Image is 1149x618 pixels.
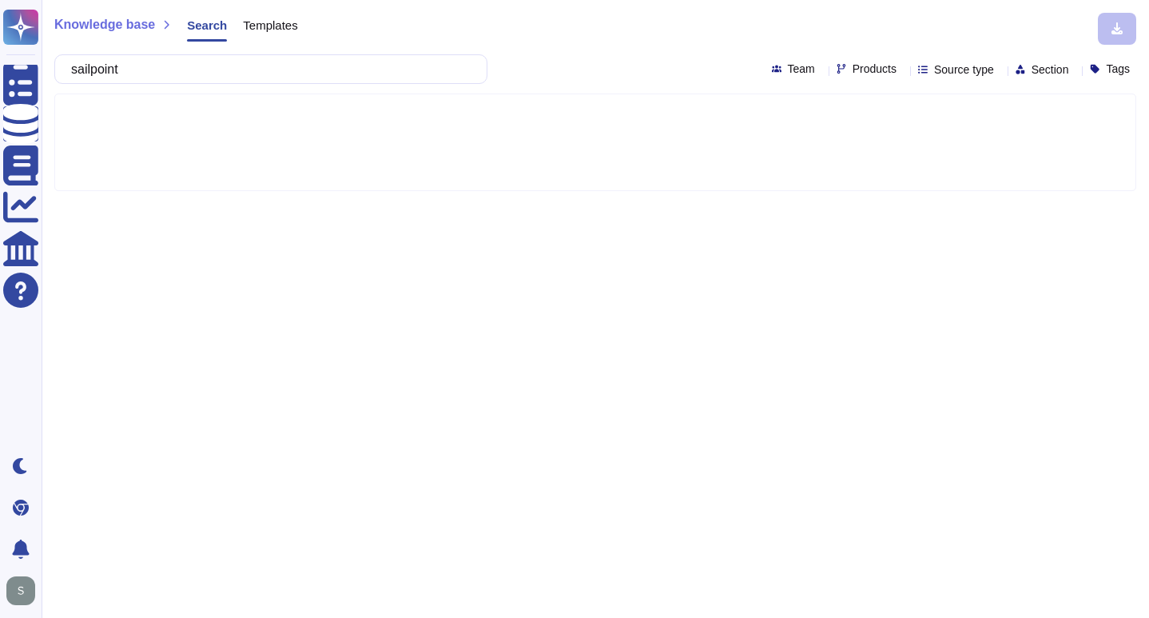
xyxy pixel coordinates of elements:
span: Knowledge base [54,18,155,31]
span: Section [1032,64,1069,75]
input: Search a question or template... [63,55,471,83]
img: user [6,576,35,605]
span: Products [853,63,897,74]
span: Templates [243,19,297,31]
span: Search [187,19,227,31]
span: Source type [934,64,994,75]
span: Team [788,63,815,74]
span: Tags [1106,63,1130,74]
button: user [3,573,46,608]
